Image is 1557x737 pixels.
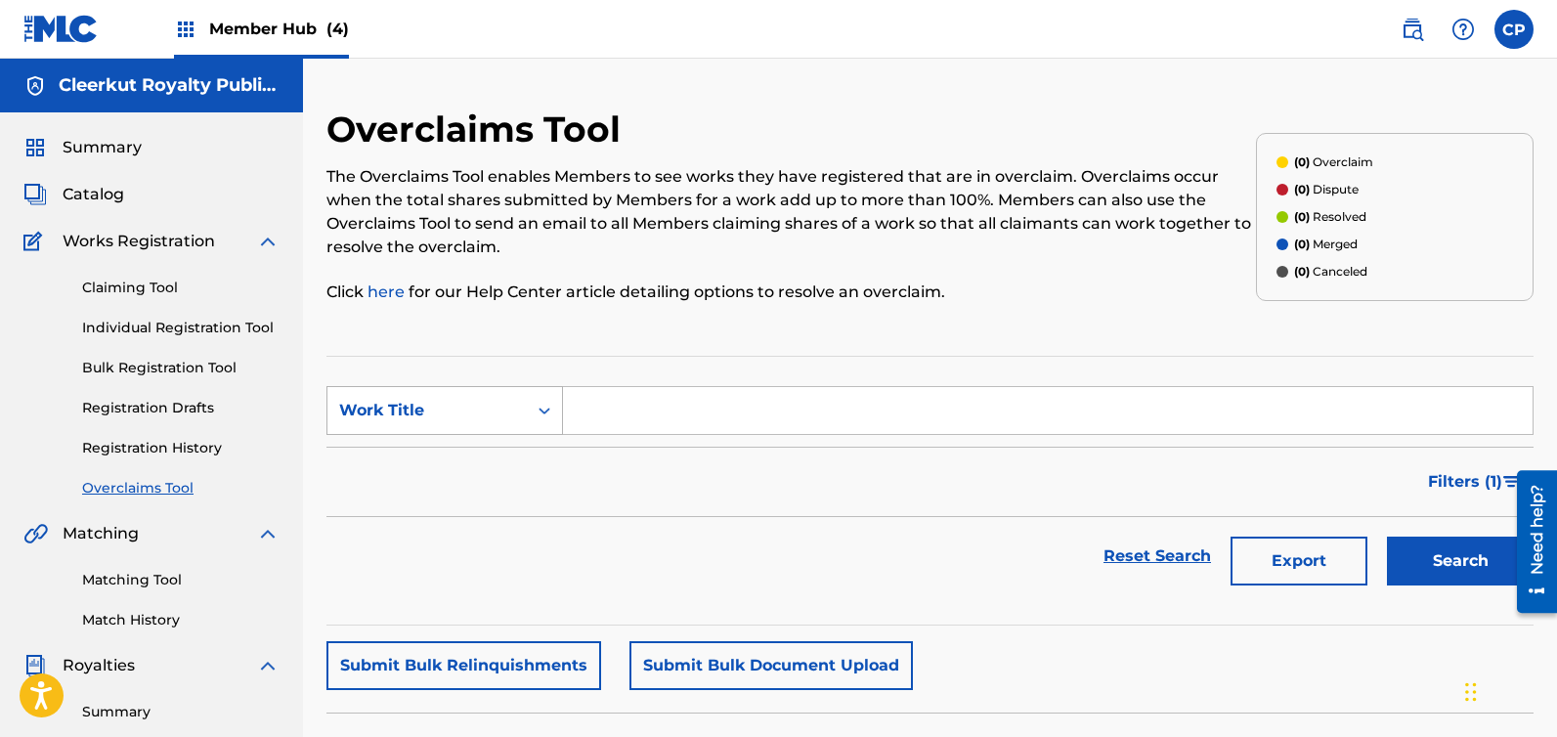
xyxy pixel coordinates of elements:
iframe: Chat Widget [1459,643,1557,737]
span: Filters ( 1 ) [1428,470,1502,494]
div: Drag [1465,663,1477,721]
img: search [1401,18,1424,41]
img: expand [256,230,280,253]
a: Bulk Registration Tool [82,358,280,378]
p: Click for our Help Center article detailing options to resolve an overclaim. [326,281,1256,304]
img: Matching [23,522,48,545]
h2: Overclaims Tool [326,108,630,152]
a: Individual Registration Tool [82,318,280,338]
img: expand [256,522,280,545]
a: Claiming Tool [82,278,280,298]
img: Works Registration [23,230,49,253]
a: CatalogCatalog [23,183,124,206]
a: Registration History [82,438,280,458]
button: Filters (1) [1416,457,1534,506]
span: Catalog [63,183,124,206]
a: Reset Search [1094,535,1221,578]
button: Submit Bulk Document Upload [629,641,913,690]
p: Dispute [1294,181,1359,198]
p: The Overclaims Tool enables Members to see works they have registered that are in overclaim. Over... [326,165,1256,259]
img: Royalties [23,654,47,677]
span: (0) [1294,264,1310,279]
p: Merged [1294,236,1358,253]
a: Match History [82,610,280,630]
img: MLC Logo [23,15,99,43]
span: (0) [1294,154,1310,169]
div: User Menu [1494,10,1534,49]
span: (4) [326,20,349,38]
img: Top Rightsholders [174,18,197,41]
img: Catalog [23,183,47,206]
iframe: Resource Center [1502,463,1557,621]
span: Summary [63,136,142,159]
div: Help [1444,10,1483,49]
a: here [368,282,409,301]
a: Overclaims Tool [82,478,280,499]
span: (0) [1294,237,1310,251]
span: Matching [63,522,139,545]
img: Summary [23,136,47,159]
span: Works Registration [63,230,215,253]
a: SummarySummary [23,136,142,159]
img: Accounts [23,74,47,98]
form: Search Form [326,386,1534,595]
a: Registration Drafts [82,398,280,418]
img: help [1451,18,1475,41]
span: Royalties [63,654,135,677]
span: Member Hub [209,18,349,40]
h5: Cleerkut Royalty Publishing [59,74,280,97]
a: Matching Tool [82,570,280,590]
p: Canceled [1294,263,1367,281]
span: (0) [1294,182,1310,196]
img: expand [256,654,280,677]
span: (0) [1294,209,1310,224]
p: Overclaim [1294,153,1373,171]
a: Summary [82,702,280,722]
a: Public Search [1393,10,1432,49]
p: Resolved [1294,208,1366,226]
button: Submit Bulk Relinquishments [326,641,601,690]
button: Export [1231,537,1367,585]
button: Search [1387,537,1534,585]
div: Work Title [339,399,515,422]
